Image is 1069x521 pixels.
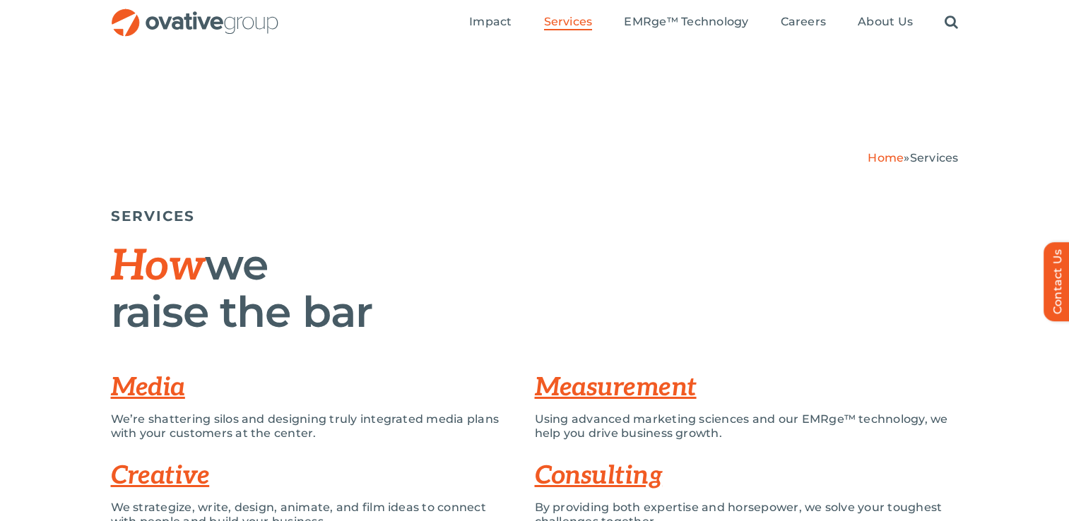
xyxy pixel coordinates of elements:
a: Careers [781,15,827,30]
h5: SERVICES [111,208,959,224]
span: About Us [858,15,913,29]
a: Impact [469,15,512,30]
h1: we raise the bar [111,242,959,335]
a: Home [868,151,904,164]
span: Services [544,15,593,29]
a: Measurement [535,372,697,403]
a: EMRge™ Technology [624,15,748,30]
a: Search [945,15,958,30]
span: Services [910,151,959,164]
a: OG_Full_horizontal_RGB [110,7,280,20]
a: Consulting [535,460,663,491]
span: EMRge™ Technology [624,15,748,29]
span: How [111,241,205,292]
span: Impact [469,15,512,29]
span: » [868,151,958,164]
a: Services [544,15,593,30]
a: Media [111,372,185,403]
p: We’re shattering silos and designing truly integrated media plans with your customers at the center. [111,412,514,441]
a: About Us [858,15,913,30]
p: Using advanced marketing sciences and our EMRge™ technology, we help you drive business growth. [535,412,959,441]
span: Careers [781,15,827,29]
a: Creative [111,460,210,491]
